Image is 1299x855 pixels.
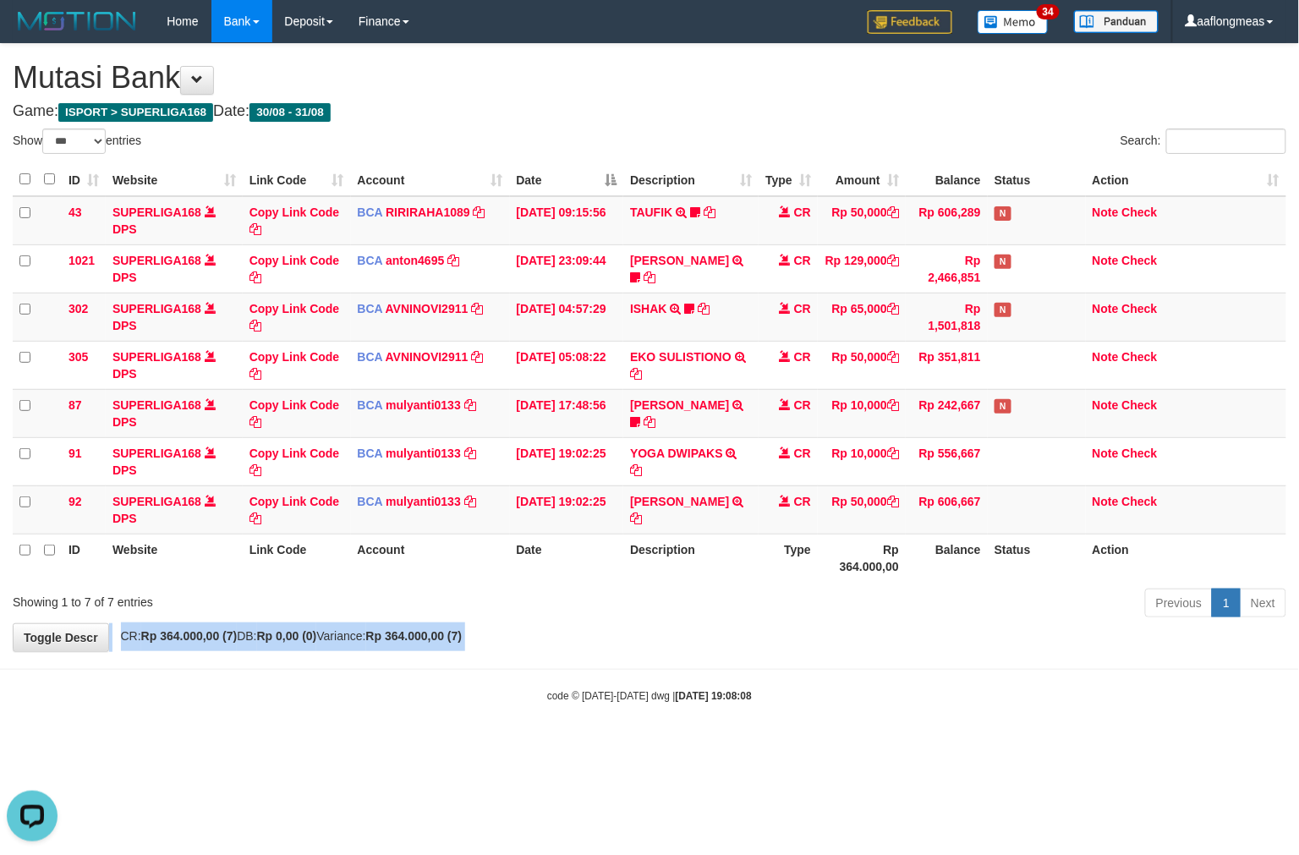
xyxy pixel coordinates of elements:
a: Copy AVNINOVI2911 to clipboard [471,302,483,315]
span: CR [794,302,811,315]
strong: Rp 0,00 (0) [257,629,317,643]
a: SUPERLIGA168 [112,495,201,508]
th: Balance [906,534,988,582]
a: Copy Link Code [249,302,340,332]
th: Description: activate to sort column ascending [623,163,759,196]
span: BCA [358,495,383,508]
td: Rp 606,289 [906,196,988,245]
a: Copy SILVA SARI S to clipboard [644,415,655,429]
a: Copy mulyanti0133 to clipboard [464,398,476,412]
label: Show entries [13,129,141,154]
td: [DATE] 17:48:56 [510,389,624,437]
th: Action [1086,534,1286,582]
select: Showentries [42,129,106,154]
a: anton4695 [386,254,444,267]
a: Copy Rp 50,000 to clipboard [887,206,899,219]
img: Button%20Memo.svg [978,10,1049,34]
a: Copy Rp 10,000 to clipboard [887,398,899,412]
a: Note [1093,254,1119,267]
td: [DATE] 23:09:44 [510,244,624,293]
th: ID [62,534,106,582]
a: Copy Rp 65,000 to clipboard [887,302,899,315]
a: YOGA DWIPAKS [630,447,723,460]
a: mulyanti0133 [386,447,461,460]
span: CR [794,254,811,267]
span: 34 [1037,4,1060,19]
a: Copy anton4695 to clipboard [447,254,459,267]
a: Check [1122,350,1158,364]
label: Search: [1121,129,1286,154]
td: [DATE] 09:15:56 [510,196,624,245]
td: Rp 50,000 [818,341,906,389]
td: [DATE] 19:02:25 [510,437,624,485]
a: TAUFIK [630,206,672,219]
a: Note [1093,495,1119,508]
a: Copy YOGA DWIPAKS to clipboard [630,463,642,477]
a: Copy TAUFIK to clipboard [704,206,715,219]
a: SUPERLIGA168 [112,254,201,267]
th: Description [623,534,759,582]
span: BCA [358,398,383,412]
a: Copy ISHAK to clipboard [698,302,710,315]
a: Note [1093,398,1119,412]
td: Rp 10,000 [818,437,906,485]
a: Copy AVNINOVI2911 to clipboard [471,350,483,364]
a: Check [1122,495,1158,508]
a: Toggle Descr [13,623,109,652]
th: Link Code [243,534,351,582]
td: DPS [106,341,243,389]
img: MOTION_logo.png [13,8,141,34]
span: BCA [358,206,383,219]
span: Has Note [995,255,1011,269]
a: Check [1122,254,1158,267]
td: [DATE] 19:02:25 [510,485,624,534]
a: Note [1093,206,1119,219]
span: Has Note [995,303,1011,317]
td: Rp 50,000 [818,196,906,245]
a: Check [1122,302,1158,315]
h1: Mutasi Bank [13,61,1286,95]
td: Rp 606,667 [906,485,988,534]
th: Rp 364.000,00 [818,534,906,582]
a: EKO SULISTIONO [630,350,732,364]
a: 1 [1212,589,1241,617]
a: SUPERLIGA168 [112,447,201,460]
strong: [DATE] 19:08:08 [676,690,752,702]
th: Amount: activate to sort column ascending [818,163,906,196]
strong: Rp 364.000,00 (7) [366,629,463,643]
td: Rp 10,000 [818,389,906,437]
a: SUPERLIGA168 [112,302,201,315]
td: Rp 556,667 [906,437,988,485]
th: Type: activate to sort column ascending [759,163,818,196]
a: Copy Link Code [249,206,340,236]
a: Note [1093,302,1119,315]
div: Showing 1 to 7 of 7 entries [13,587,529,611]
a: Copy RIDWAN NASTU to clipboard [630,512,642,525]
a: Copy Link Code [249,495,340,525]
a: Check [1122,447,1158,460]
span: CR: DB: Variance: [112,629,463,643]
td: DPS [106,437,243,485]
td: DPS [106,485,243,534]
span: Has Note [995,399,1011,414]
span: BCA [358,254,383,267]
td: Rp 2,466,851 [906,244,988,293]
a: Copy Rp 129,000 to clipboard [887,254,899,267]
span: 1021 [69,254,95,267]
a: Copy RIRIRAHA1089 to clipboard [474,206,485,219]
a: Next [1240,589,1286,617]
span: CR [794,350,811,364]
a: Copy EKO SULISTIONO to clipboard [630,367,642,381]
th: Date [510,534,624,582]
td: DPS [106,244,243,293]
span: CR [794,447,811,460]
td: DPS [106,196,243,245]
a: mulyanti0133 [386,398,461,412]
strong: Rp 364.000,00 (7) [141,629,238,643]
img: Feedback.jpg [868,10,952,34]
a: Previous [1145,589,1213,617]
img: panduan.png [1074,10,1159,33]
th: Status [988,163,1086,196]
td: Rp 242,667 [906,389,988,437]
span: CR [794,398,811,412]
